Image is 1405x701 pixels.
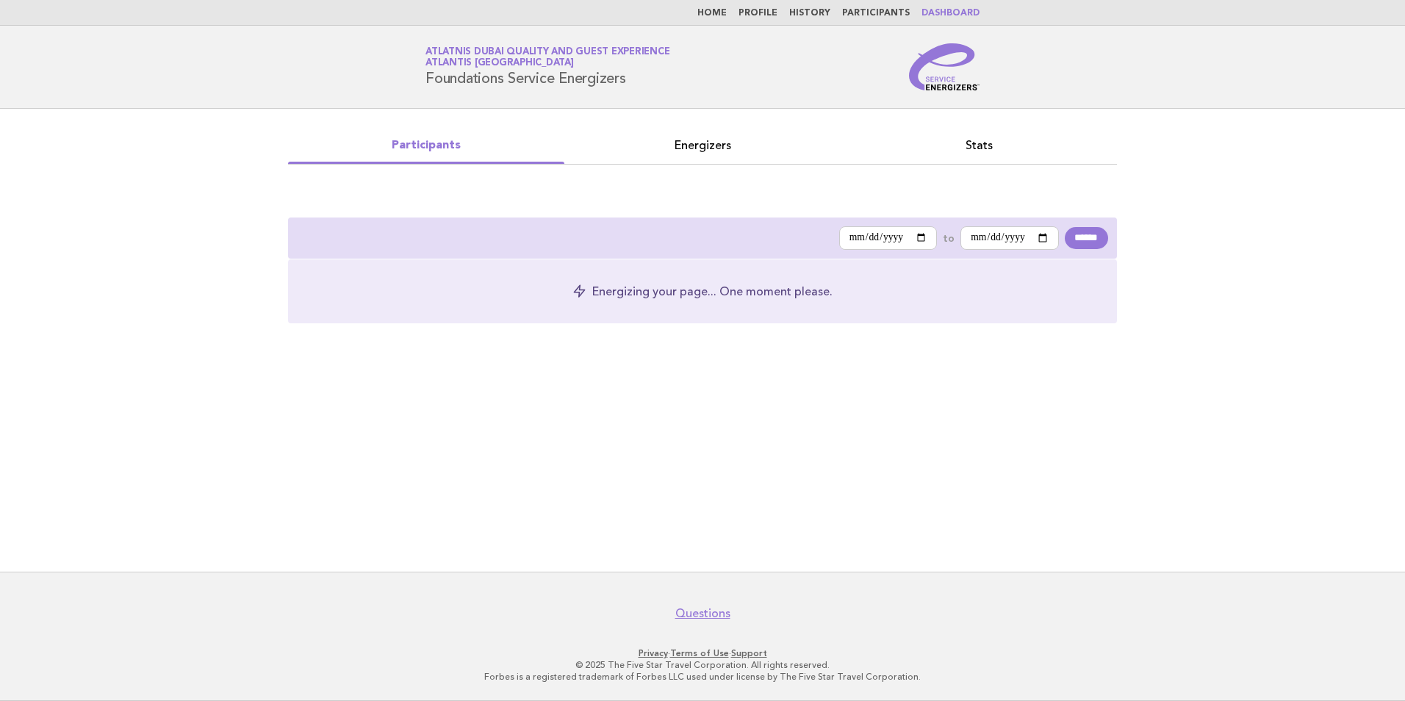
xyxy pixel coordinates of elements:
[675,606,730,621] a: Questions
[288,135,564,156] a: Participants
[639,648,668,658] a: Privacy
[909,43,980,90] img: Service Energizers
[670,648,729,658] a: Terms of Use
[253,671,1152,683] p: Forbes is a registered trademark of Forbes LLC used under license by The Five Star Travel Corpora...
[921,9,980,18] a: Dashboard
[841,135,1117,156] a: Stats
[253,659,1152,671] p: © 2025 The Five Star Travel Corporation. All rights reserved.
[564,135,841,156] a: Energizers
[425,59,574,68] span: Atlantis [GEOGRAPHIC_DATA]
[731,648,767,658] a: Support
[697,9,727,18] a: Home
[842,9,910,18] a: Participants
[253,647,1152,659] p: · ·
[592,283,833,300] p: Energizing your page... One moment please.
[739,9,777,18] a: Profile
[425,47,669,68] a: Atlatnis Dubai Quality and Guest ExperienceAtlantis [GEOGRAPHIC_DATA]
[789,9,830,18] a: History
[943,231,955,245] label: to
[425,48,669,86] h1: Foundations Service Energizers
